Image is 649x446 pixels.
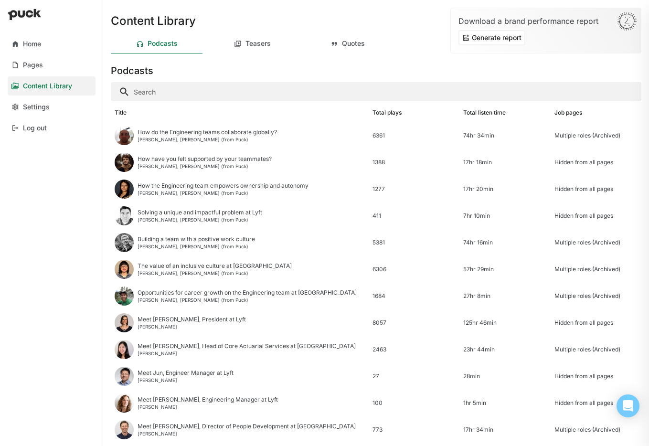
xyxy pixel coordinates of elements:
[554,426,638,433] div: Multiple roles (Archived)
[463,319,547,326] div: 125hr 46min
[372,186,456,192] div: 1277
[138,396,278,403] div: Meet [PERSON_NAME], Engineering Manager at Lyft
[138,343,356,350] div: Meet [PERSON_NAME], Head of Core Actuarial Services at [GEOGRAPHIC_DATA]
[554,400,638,406] div: Hidden from all pages
[138,156,272,162] div: How have you felt supported by your teammates?
[138,217,262,223] div: [PERSON_NAME], [PERSON_NAME] (from Puck)
[554,212,638,219] div: Hidden from all pages
[554,319,638,326] div: Hidden from all pages
[138,236,255,243] div: Building a team with a positive work culture
[463,373,547,380] div: 28min
[111,15,196,27] h1: Content Library
[463,159,547,166] div: 17hr 18min
[372,426,456,433] div: 773
[111,65,153,76] h3: Podcasts
[23,40,41,48] div: Home
[372,266,456,273] div: 6306
[138,431,356,436] div: [PERSON_NAME]
[138,190,309,196] div: [PERSON_NAME], [PERSON_NAME] (from Puck)
[115,109,127,116] div: Title
[138,370,234,376] div: Meet Jun, Engineer Manager at Lyft
[458,30,525,45] button: Generate report
[372,132,456,139] div: 6361
[554,266,638,273] div: Multiple roles (Archived)
[23,82,72,90] div: Content Library
[138,263,292,269] div: The value of an inclusive culture at [GEOGRAPHIC_DATA]
[463,109,506,116] div: Total listen time
[148,40,178,48] div: Podcasts
[138,129,277,136] div: How do the Engineering teams collaborate globally?
[463,239,547,246] div: 74hr 16min
[463,346,547,353] div: 23hr 44min
[138,289,357,296] div: Opportunities for career growth on the Engineering team at [GEOGRAPHIC_DATA]
[138,163,272,169] div: [PERSON_NAME], [PERSON_NAME] (from Puck)
[245,40,271,48] div: Teasers
[8,97,96,117] a: Settings
[138,350,356,356] div: [PERSON_NAME]
[617,12,637,31] img: Sun-D3Rjj4Si.svg
[138,377,234,383] div: [PERSON_NAME]
[138,209,262,216] div: Solving a unique and impactful problem at Lyft
[372,239,456,246] div: 5381
[463,426,547,433] div: 17hr 34min
[8,34,96,53] a: Home
[138,270,292,276] div: [PERSON_NAME], [PERSON_NAME] (from Puck)
[554,109,582,116] div: Job pages
[138,316,246,323] div: Meet [PERSON_NAME], President at Lyft
[554,293,638,299] div: Multiple roles (Archived)
[8,76,96,96] a: Content Library
[372,373,456,380] div: 27
[372,319,456,326] div: 8057
[138,423,356,430] div: Meet [PERSON_NAME], Director of People Development at [GEOGRAPHIC_DATA]
[372,346,456,353] div: 2463
[138,297,357,303] div: [PERSON_NAME], [PERSON_NAME] (from Puck)
[138,244,255,249] div: [PERSON_NAME], [PERSON_NAME] (from Puck)
[23,103,50,111] div: Settings
[458,16,633,26] div: Download a brand performance report
[463,212,547,219] div: 7hr 10min
[372,109,402,116] div: Total plays
[554,132,638,139] div: Multiple roles (Archived)
[554,373,638,380] div: Hidden from all pages
[554,159,638,166] div: Hidden from all pages
[463,293,547,299] div: 27hr 8min
[372,400,456,406] div: 100
[138,404,278,410] div: [PERSON_NAME]
[617,394,639,417] div: Open Intercom Messenger
[111,82,641,101] input: Search
[463,132,547,139] div: 74hr 34min
[554,186,638,192] div: Hidden from all pages
[554,239,638,246] div: Multiple roles (Archived)
[138,324,246,329] div: [PERSON_NAME]
[372,159,456,166] div: 1388
[372,212,456,219] div: 411
[138,137,277,142] div: [PERSON_NAME], [PERSON_NAME] (from Puck)
[342,40,365,48] div: Quotes
[463,400,547,406] div: 1hr 5min
[138,182,309,189] div: How the Engineering team empowers ownership and autonomy
[372,293,456,299] div: 1684
[8,55,96,74] a: Pages
[23,124,47,132] div: Log out
[463,266,547,273] div: 57hr 29min
[23,61,43,69] div: Pages
[463,186,547,192] div: 17hr 20min
[554,346,638,353] div: Multiple roles (Archived)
